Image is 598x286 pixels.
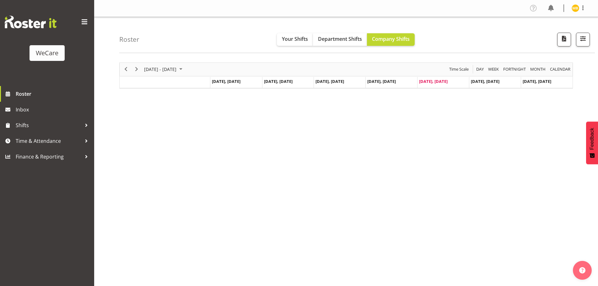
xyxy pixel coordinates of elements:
[367,78,396,84] span: [DATE], [DATE]
[488,65,499,73] span: Week
[318,35,362,42] span: Department Shifts
[448,65,470,73] button: Time Scale
[277,33,313,46] button: Your Shifts
[131,63,142,76] div: next period
[122,65,130,73] button: Previous
[586,121,598,164] button: Feedback - Show survey
[572,4,579,12] img: matthew-brewer11790.jpg
[372,35,410,42] span: Company Shifts
[142,63,186,76] div: September 22 - 28, 2025
[264,78,293,84] span: [DATE], [DATE]
[549,65,571,73] span: calendar
[212,78,240,84] span: [DATE], [DATE]
[132,65,141,73] button: Next
[367,33,415,46] button: Company Shifts
[121,63,131,76] div: previous period
[143,65,185,73] button: September 2025
[16,152,82,161] span: Finance & Reporting
[315,78,344,84] span: [DATE], [DATE]
[16,89,91,99] span: Roster
[36,48,58,58] div: WeCare
[530,65,546,73] span: Month
[475,65,485,73] button: Timeline Day
[419,78,448,84] span: [DATE], [DATE]
[16,136,82,146] span: Time & Attendance
[487,65,500,73] button: Timeline Week
[313,33,367,46] button: Department Shifts
[529,65,547,73] button: Timeline Month
[143,65,177,73] span: [DATE] - [DATE]
[119,62,573,89] div: Timeline Week of September 26, 2025
[471,78,499,84] span: [DATE], [DATE]
[5,16,57,28] img: Rosterit website logo
[16,121,82,130] span: Shifts
[589,128,595,150] span: Feedback
[119,36,139,43] h4: Roster
[502,65,527,73] button: Fortnight
[523,78,551,84] span: [DATE], [DATE]
[576,33,590,46] button: Filter Shifts
[282,35,308,42] span: Your Shifts
[476,65,484,73] span: Day
[16,105,91,114] span: Inbox
[549,65,572,73] button: Month
[579,267,585,273] img: help-xxl-2.png
[557,33,571,46] button: Download a PDF of the roster according to the set date range.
